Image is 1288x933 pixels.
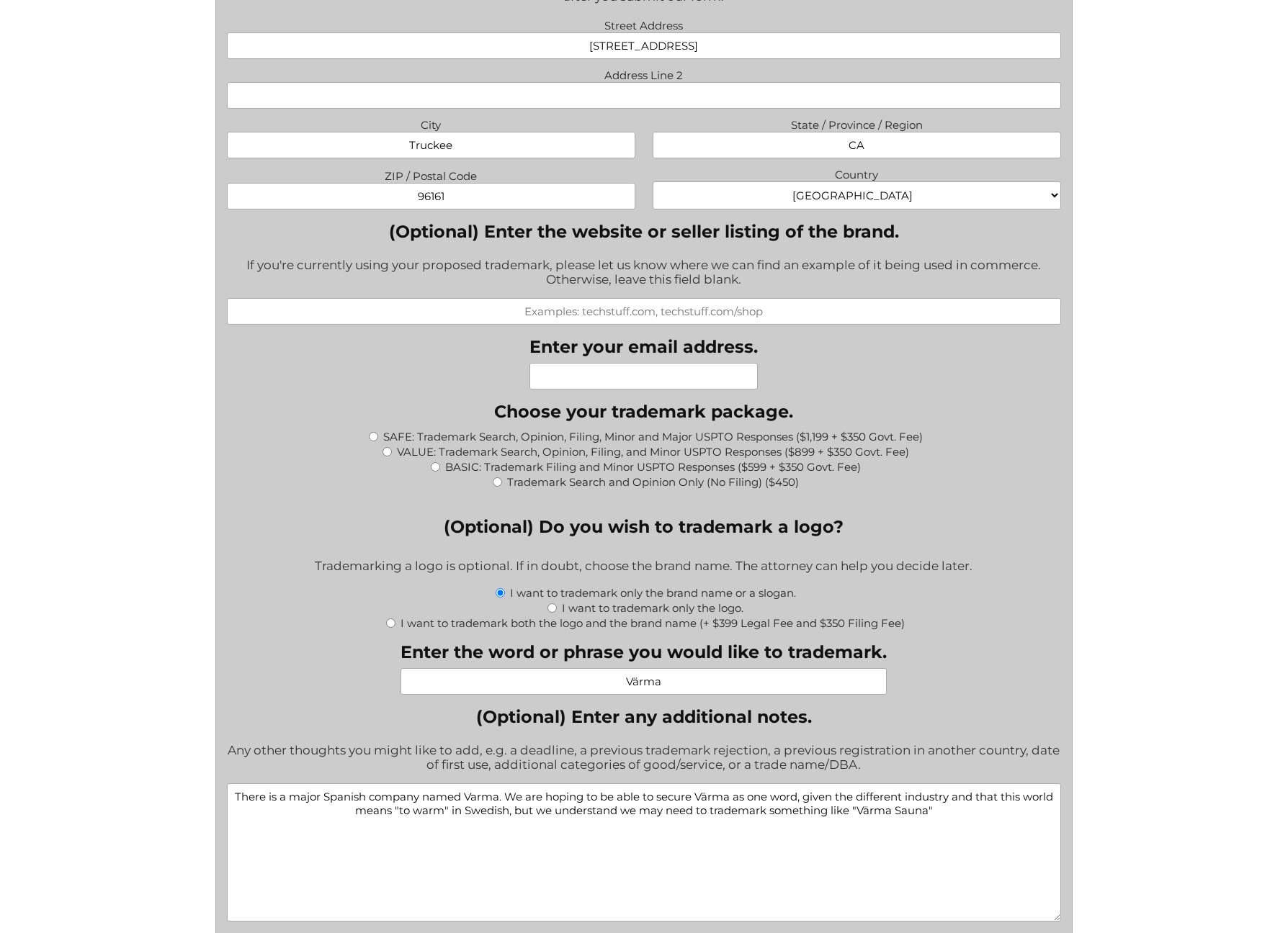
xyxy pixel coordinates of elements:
[562,601,743,615] label: I want to trademark only the logo.
[227,114,636,132] label: City
[529,336,758,357] label: Enter your email address.
[227,15,1062,32] label: Street Address
[401,668,887,695] input: Examples: Apple, Macbook, Think Different, etc.
[401,641,887,662] label: Enter the word or phrase you would like to trademark.
[397,445,909,459] label: VALUE: Trademark Search, Opinion, Filing, and Minor USPTO Responses ($899 + $350 Govt. Fee)
[653,114,1062,132] label: State / Province / Region
[653,164,1062,181] label: Country
[227,298,1062,325] input: Examples: techstuff.com, techstuff.com/shop
[444,516,844,537] legend: (Optional) Do you wish to trademark a logo?
[445,460,861,474] label: BASIC: Trademark Filing and Minor USPTO Responses ($599 + $350 Govt. Fee)
[510,586,796,600] label: I want to trademark only the brand name or a slogan.
[227,248,1062,298] div: If you're currently using your proposed trademark, please let us know where we can find an exampl...
[507,475,799,489] label: Trademark Search and Opinion Only (No Filing) ($450)
[227,706,1062,727] label: (Optional) Enter any additional notes.
[227,221,1062,242] label: (Optional) Enter the website or seller listing of the brand.
[227,734,1062,783] div: Any other thoughts you might like to add, e.g. a deadline, a previous trademark rejection, a prev...
[383,430,923,443] label: SAFE: Trademark Search, Opinion, Filing, Minor and Major USPTO Responses ($1,199 + $350 Govt. Fee)
[227,166,636,183] label: ZIP / Postal Code
[494,401,793,422] legend: Choose your trademark package.
[401,616,905,630] label: I want to trademark both the logo and the brand name (+ $399 Legal Fee and $350 Filing Fee)
[227,549,1062,585] div: Trademarking a logo is optional. If in doubt, choose the brand name. The attorney can help you de...
[227,65,1062,82] label: Address Line 2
